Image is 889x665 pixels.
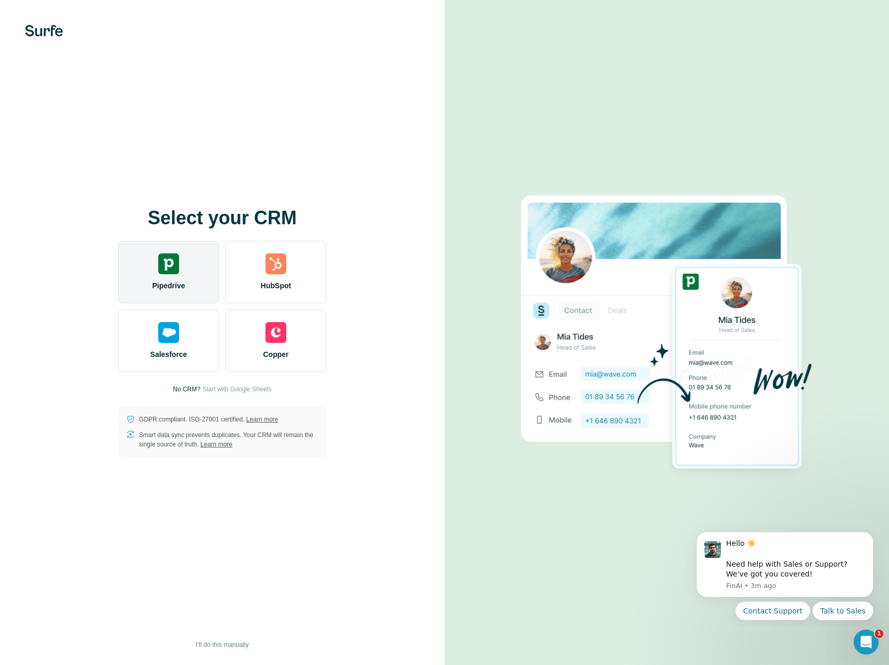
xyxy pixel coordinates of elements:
[139,415,278,424] p: GDPR compliant. ISO-27001 certified.
[152,280,185,291] span: Pipedrive
[202,385,272,394] button: Start with Google Sheets
[158,253,179,274] img: pipedrive's logo
[263,349,289,360] span: Copper
[200,441,232,448] a: Learn more
[681,522,889,626] iframe: Intercom notifications message
[188,637,256,653] button: I’ll do this manually
[118,208,326,228] h1: Select your CRM
[139,430,318,449] p: Smart data sync prevents duplicates. Your CRM will remain the single source of truth.
[196,640,248,649] span: I’ll do this manually
[173,385,200,394] p: No CRM?
[261,280,291,291] span: HubSpot
[25,25,63,36] img: Surfe's logo
[265,322,286,343] img: copper's logo
[246,416,278,423] a: Learn more
[158,322,179,343] img: salesforce's logo
[875,630,883,638] span: 1
[854,630,879,655] iframe: Intercom live chat
[521,178,812,487] img: PIPEDRIVE image
[265,253,286,274] img: hubspot's logo
[150,349,187,360] span: Salesforce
